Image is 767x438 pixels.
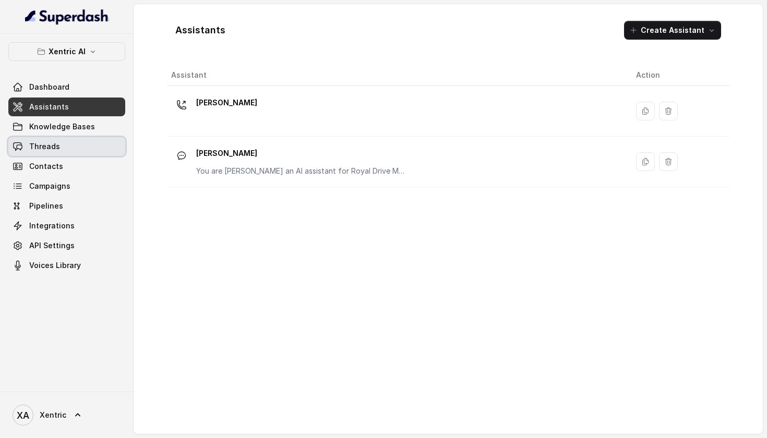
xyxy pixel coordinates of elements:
a: Xentric [8,400,125,430]
a: Pipelines [8,197,125,215]
span: Assistants [29,102,69,112]
a: Threads [8,137,125,156]
span: Xentric [40,410,66,420]
span: Pipelines [29,201,63,211]
p: [PERSON_NAME] [196,145,405,162]
a: Campaigns [8,177,125,196]
p: [PERSON_NAME] [196,94,257,111]
a: Dashboard [8,78,125,96]
text: XA [17,410,29,421]
p: You are [PERSON_NAME] an AI assistant for Royal Drive Motors an used car dealership [196,166,405,176]
span: Dashboard [29,82,69,92]
span: Campaigns [29,181,70,191]
a: Voices Library [8,256,125,275]
th: Action [628,65,729,86]
button: Xentric AI [8,42,125,61]
span: Knowledge Bases [29,121,95,132]
a: Assistants [8,98,125,116]
img: light.svg [25,8,109,25]
p: Xentric AI [49,45,86,58]
span: Voices Library [29,260,81,271]
span: Threads [29,141,60,152]
th: Assistant [167,65,628,86]
span: Contacts [29,161,63,172]
h1: Assistants [175,22,225,39]
span: API Settings [29,240,75,251]
button: Create Assistant [624,21,721,40]
a: Integrations [8,216,125,235]
a: Knowledge Bases [8,117,125,136]
span: Integrations [29,221,75,231]
a: API Settings [8,236,125,255]
a: Contacts [8,157,125,176]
